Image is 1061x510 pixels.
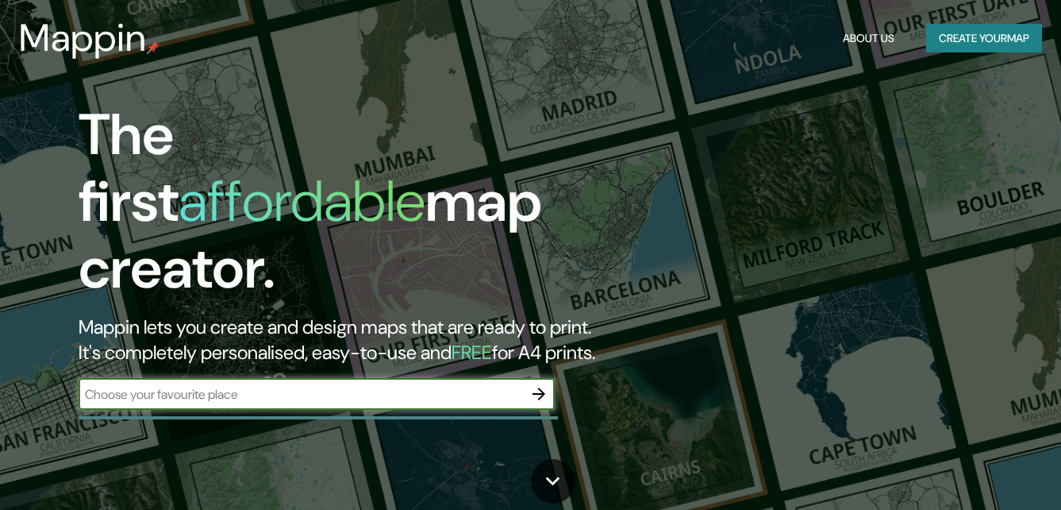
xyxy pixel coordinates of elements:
[836,24,901,53] button: About Us
[19,16,147,60] h3: Mappin
[79,385,523,404] input: Choose your favourite place
[147,41,160,54] img: mappin-pin
[452,340,492,365] h5: FREE
[926,24,1042,53] button: Create yourmap
[79,102,609,315] h1: The first map creator.
[179,164,425,238] h1: affordable
[79,315,609,365] h2: Mappin lets you create and design maps that are ready to print. It's completely personalised, eas...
